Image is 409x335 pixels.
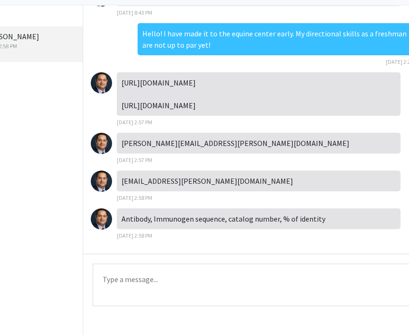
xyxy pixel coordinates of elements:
div: [PERSON_NAME][EMAIL_ADDRESS][PERSON_NAME][DOMAIN_NAME] [117,133,400,154]
div: [URL][DOMAIN_NAME] [URL][DOMAIN_NAME] [117,72,400,116]
img: Hossam El-Sheikh Ali [91,133,112,154]
span: [DATE] 2:58 PM [117,232,152,239]
div: Antibody, Immunogen sequence, catalog number, % of identity [117,208,400,229]
div: [EMAIL_ADDRESS][PERSON_NAME][DOMAIN_NAME] [117,171,400,191]
iframe: Chat [7,292,40,328]
span: [DATE] 2:58 PM [117,194,152,201]
span: [DATE] 2:57 PM [117,156,152,163]
img: Hossam El-Sheikh Ali [91,72,112,94]
span: [DATE] 8:43 PM [117,9,152,16]
img: Hossam El-Sheikh Ali [91,171,112,192]
img: Hossam El-Sheikh Ali [91,208,112,230]
span: [DATE] 2:57 PM [117,119,152,126]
